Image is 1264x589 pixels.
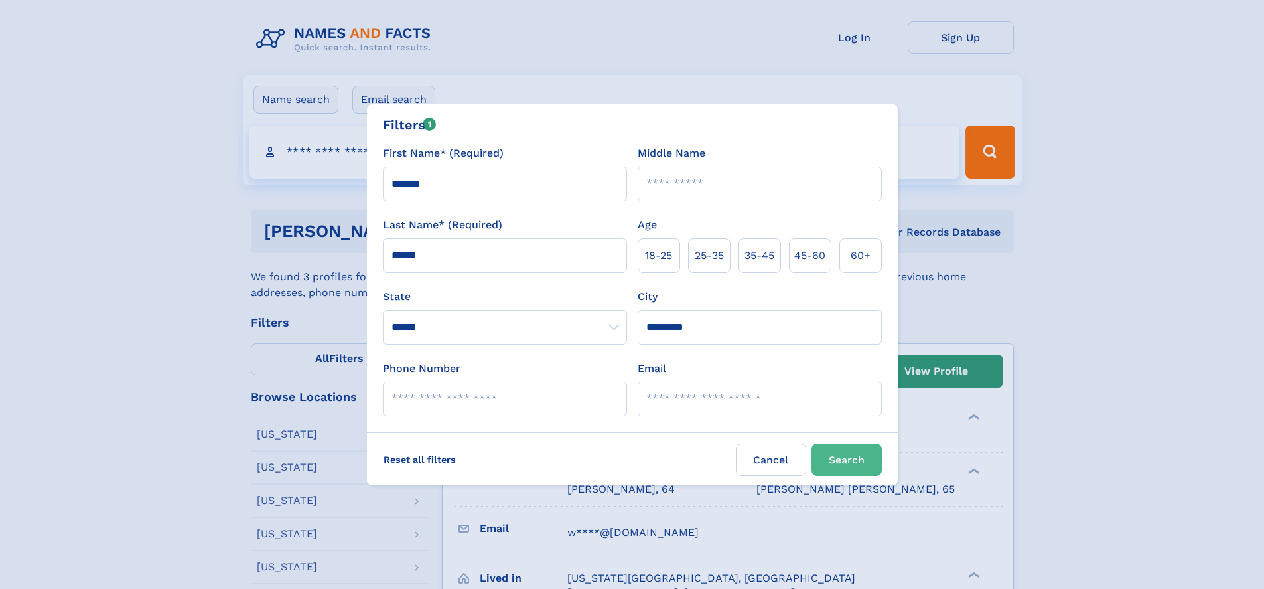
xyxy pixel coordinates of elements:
label: Email [638,361,666,377]
label: Reset all filters [375,444,464,475]
label: Age [638,217,657,233]
div: Filters [383,115,437,135]
span: 60+ [851,248,871,264]
label: Phone Number [383,361,460,377]
label: Cancel [736,444,806,476]
span: 45‑60 [794,248,825,264]
label: Middle Name [638,145,705,161]
span: 35‑45 [744,248,774,264]
label: State [383,289,627,305]
label: Last Name* (Required) [383,217,502,233]
span: 25‑35 [695,248,724,264]
label: First Name* (Required) [383,145,504,161]
span: 18‑25 [645,248,672,264]
label: City [638,289,658,305]
button: Search [811,444,882,476]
